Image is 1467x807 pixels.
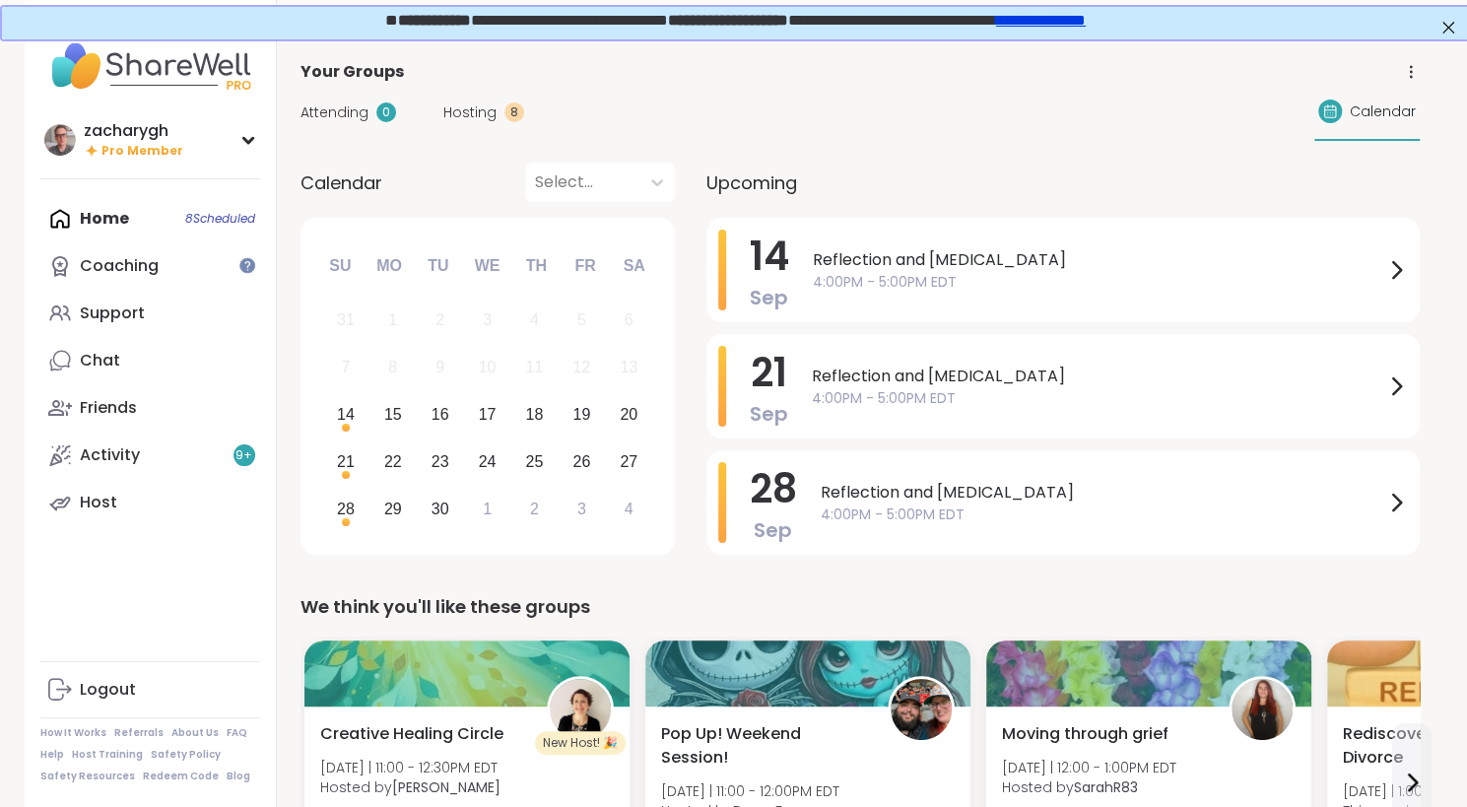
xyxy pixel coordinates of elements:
[1074,777,1138,797] b: SarahR83
[419,488,461,530] div: Choose Tuesday, September 30th, 2025
[371,394,414,437] div: Choose Monday, September 15th, 2025
[114,726,164,740] a: Referrals
[325,300,367,342] div: Not available Sunday, August 31st, 2025
[608,300,650,342] div: Not available Saturday, September 6th, 2025
[750,229,789,284] span: 14
[750,400,788,428] span: Sep
[388,306,397,333] div: 1
[371,300,414,342] div: Not available Monday, September 1st, 2025
[40,770,135,783] a: Safety Resources
[513,394,556,437] div: Choose Thursday, September 18th, 2025
[608,440,650,483] div: Choose Saturday, September 27th, 2025
[337,496,355,522] div: 28
[80,255,159,277] div: Coaching
[750,461,797,516] span: 28
[337,448,355,475] div: 21
[561,488,603,530] div: Choose Friday, October 3rd, 2025
[1002,777,1176,797] span: Hosted by
[577,306,586,333] div: 5
[572,448,590,475] div: 26
[530,496,539,522] div: 2
[40,290,260,337] a: Support
[337,401,355,428] div: 14
[479,401,497,428] div: 17
[300,169,382,196] span: Calendar
[577,496,586,522] div: 3
[227,726,247,740] a: FAQ
[513,440,556,483] div: Choose Thursday, September 25th, 2025
[143,770,219,783] a: Redeem Code
[754,516,792,544] span: Sep
[80,679,136,701] div: Logout
[171,726,219,740] a: About Us
[341,354,350,380] div: 7
[661,781,839,801] span: [DATE] | 11:00 - 12:00PM EDT
[526,401,544,428] div: 18
[706,169,797,196] span: Upcoming
[513,488,556,530] div: Choose Thursday, October 2nd, 2025
[388,354,397,380] div: 8
[80,350,120,371] div: Chat
[419,347,461,389] div: Not available Tuesday, September 9th, 2025
[483,306,492,333] div: 3
[572,401,590,428] div: 19
[608,488,650,530] div: Choose Saturday, October 4th, 2025
[300,60,404,84] span: Your Groups
[40,242,260,290] a: Coaching
[80,303,145,324] div: Support
[435,354,444,380] div: 9
[101,143,183,160] span: Pro Member
[561,347,603,389] div: Not available Friday, September 12th, 2025
[432,401,449,428] div: 16
[325,488,367,530] div: Choose Sunday, September 28th, 2025
[466,347,508,389] div: Not available Wednesday, September 10th, 2025
[40,479,260,526] a: Host
[466,394,508,437] div: Choose Wednesday, September 17th, 2025
[432,496,449,522] div: 30
[661,722,866,770] span: Pop Up! Weekend Session!
[572,354,590,380] div: 12
[40,432,260,479] a: Activity9+
[40,384,260,432] a: Friends
[151,748,221,762] a: Safety Policy
[435,306,444,333] div: 2
[466,300,508,342] div: Not available Wednesday, September 3rd, 2025
[813,272,1384,293] span: 4:00PM - 5:00PM EDT
[466,440,508,483] div: Choose Wednesday, September 24th, 2025
[483,496,492,522] div: 1
[443,102,497,123] span: Hosting
[300,593,1420,621] div: We think you'll like these groups
[419,394,461,437] div: Choose Tuesday, September 16th, 2025
[620,448,637,475] div: 27
[479,448,497,475] div: 24
[750,284,788,311] span: Sep
[320,758,500,777] span: [DATE] | 11:00 - 12:30PM EDT
[419,300,461,342] div: Not available Tuesday, September 2nd, 2025
[40,666,260,713] a: Logout
[40,337,260,384] a: Chat
[44,124,76,156] img: zacharygh
[417,244,460,288] div: Tu
[1002,758,1176,777] span: [DATE] | 12:00 - 1:00PM EDT
[891,679,952,740] img: Dom_F
[318,244,362,288] div: Su
[392,777,500,797] b: [PERSON_NAME]
[322,297,652,532] div: month 2025-09
[40,726,106,740] a: How It Works
[384,401,402,428] div: 15
[813,248,1384,272] span: Reflection and [MEDICAL_DATA]
[479,354,497,380] div: 10
[320,777,500,797] span: Hosted by
[320,722,503,746] span: Creative Healing Circle
[526,354,544,380] div: 11
[371,440,414,483] div: Choose Monday, September 22nd, 2025
[371,347,414,389] div: Not available Monday, September 8th, 2025
[526,448,544,475] div: 25
[466,488,508,530] div: Choose Wednesday, October 1st, 2025
[1232,679,1293,740] img: SarahR83
[84,120,183,142] div: zacharygh
[227,770,250,783] a: Blog
[812,365,1384,388] span: Reflection and [MEDICAL_DATA]
[620,401,637,428] div: 20
[751,345,787,400] span: 21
